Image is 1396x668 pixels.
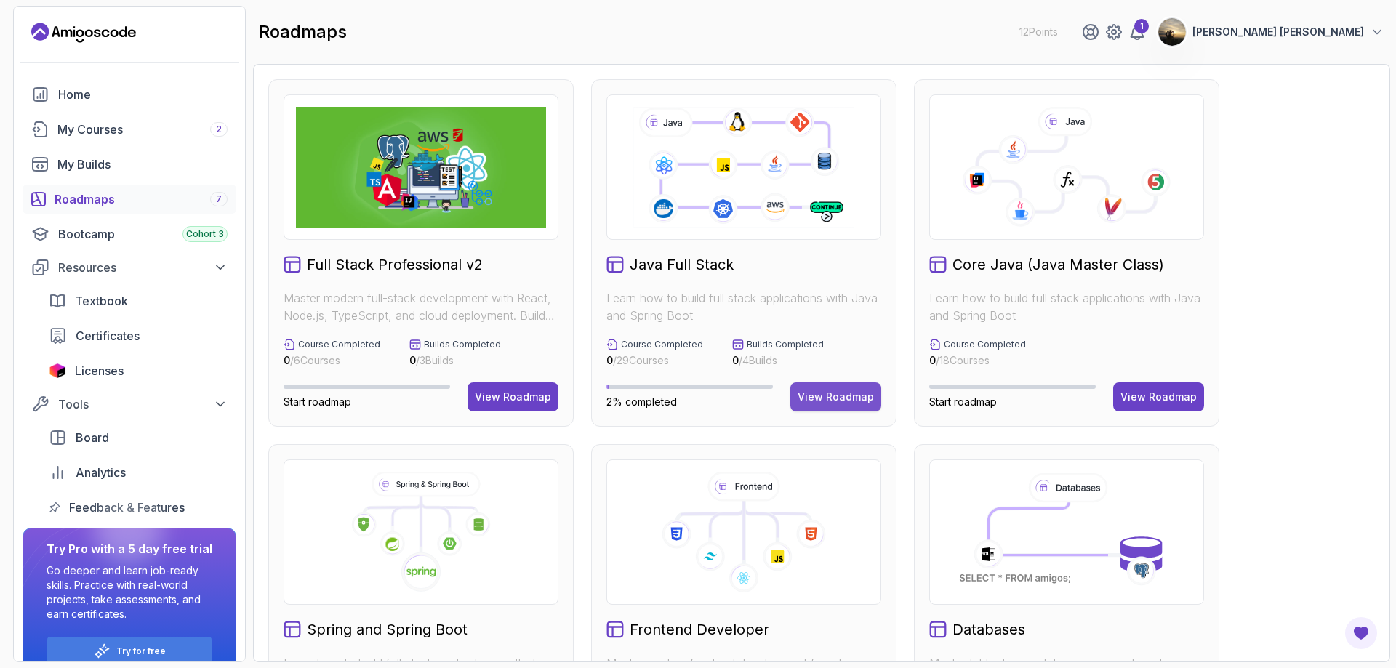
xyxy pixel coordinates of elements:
[606,395,677,408] span: 2% completed
[630,619,769,640] h2: Frontend Developer
[58,86,228,103] div: Home
[1134,19,1149,33] div: 1
[307,254,483,275] h2: Full Stack Professional v2
[116,645,166,657] a: Try for free
[40,286,236,315] a: textbook
[31,21,136,44] a: Landing page
[40,423,236,452] a: board
[952,254,1164,275] h2: Core Java (Java Master Class)
[57,156,228,173] div: My Builds
[475,390,551,404] div: View Roadmap
[944,339,1026,350] p: Course Completed
[284,395,351,408] span: Start roadmap
[216,193,222,205] span: 7
[621,339,703,350] p: Course Completed
[58,395,228,413] div: Tools
[732,354,739,366] span: 0
[929,354,936,366] span: 0
[307,619,468,640] h2: Spring and Spring Boot
[790,382,881,411] button: View Roadmap
[23,254,236,281] button: Resources
[296,107,546,228] img: Full Stack Professional v2
[216,124,222,135] span: 2
[186,228,224,240] span: Cohort 3
[40,458,236,487] a: analytics
[23,80,236,109] a: home
[47,636,212,666] button: Try for free
[58,225,228,243] div: Bootcamp
[1128,23,1146,41] a: 1
[76,327,140,345] span: Certificates
[23,391,236,417] button: Tools
[40,493,236,522] a: feedback
[929,289,1204,324] p: Learn how to build full stack applications with Java and Spring Boot
[1344,616,1379,651] button: Open Feedback Button
[47,563,212,621] p: Go deeper and learn job-ready skills. Practice with real-world projects, take assessments, and ea...
[606,354,613,366] span: 0
[284,353,380,368] p: / 6 Courses
[298,339,380,350] p: Course Completed
[468,382,558,411] button: View Roadmap
[58,259,228,276] div: Resources
[76,429,109,446] span: Board
[732,353,824,368] p: / 4 Builds
[23,220,236,249] a: bootcamp
[798,390,874,404] div: View Roadmap
[284,354,290,366] span: 0
[1019,25,1058,39] p: 12 Points
[1120,390,1197,404] div: View Roadmap
[259,20,347,44] h2: roadmaps
[55,190,228,208] div: Roadmaps
[630,254,734,275] h2: Java Full Stack
[606,289,881,324] p: Learn how to build full stack applications with Java and Spring Boot
[747,339,824,350] p: Builds Completed
[606,353,703,368] p: / 29 Courses
[1158,18,1186,46] img: user profile image
[23,185,236,214] a: roadmaps
[75,292,128,310] span: Textbook
[40,356,236,385] a: licenses
[23,115,236,144] a: courses
[409,353,501,368] p: / 3 Builds
[49,363,66,378] img: jetbrains icon
[1113,382,1204,411] button: View Roadmap
[929,353,1026,368] p: / 18 Courses
[76,464,126,481] span: Analytics
[409,354,416,366] span: 0
[69,499,185,516] span: Feedback & Features
[75,362,124,379] span: Licenses
[424,339,501,350] p: Builds Completed
[1158,17,1384,47] button: user profile image[PERSON_NAME] [PERSON_NAME]
[1192,25,1364,39] p: [PERSON_NAME] [PERSON_NAME]
[23,150,236,179] a: builds
[929,395,997,408] span: Start roadmap
[284,289,558,324] p: Master modern full-stack development with React, Node.js, TypeScript, and cloud deployment. Build...
[40,321,236,350] a: certificates
[57,121,228,138] div: My Courses
[952,619,1025,640] h2: Databases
